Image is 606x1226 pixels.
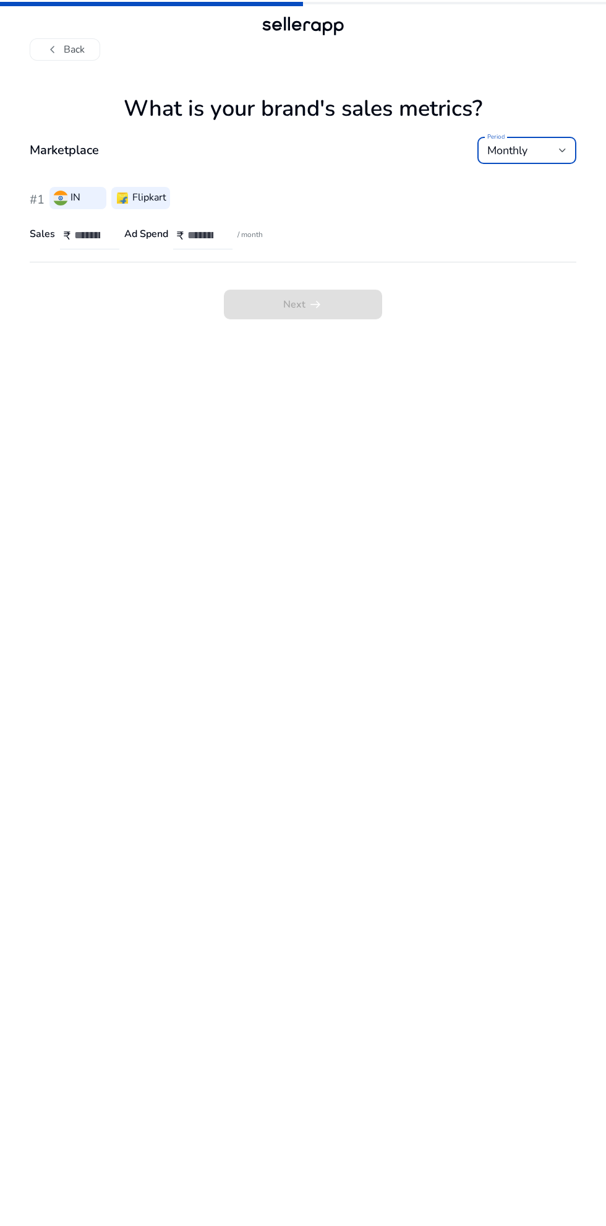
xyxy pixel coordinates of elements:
[487,143,527,158] span: Monthly
[64,228,70,243] span: ₹
[30,228,55,240] h4: Sales
[30,192,45,207] h3: #1
[30,143,99,158] h3: Marketplace
[45,42,60,57] span: chevron_left
[70,192,80,204] h4: IN
[124,228,168,240] h4: Ad Spend
[177,228,184,243] span: ₹
[132,192,166,204] h4: Flipkart
[237,229,263,240] p: / month
[30,38,100,61] button: chevron_leftBack
[30,95,576,137] h1: What is your brand's sales metrics?
[487,132,505,141] mat-label: Period
[53,191,68,205] img: in.svg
